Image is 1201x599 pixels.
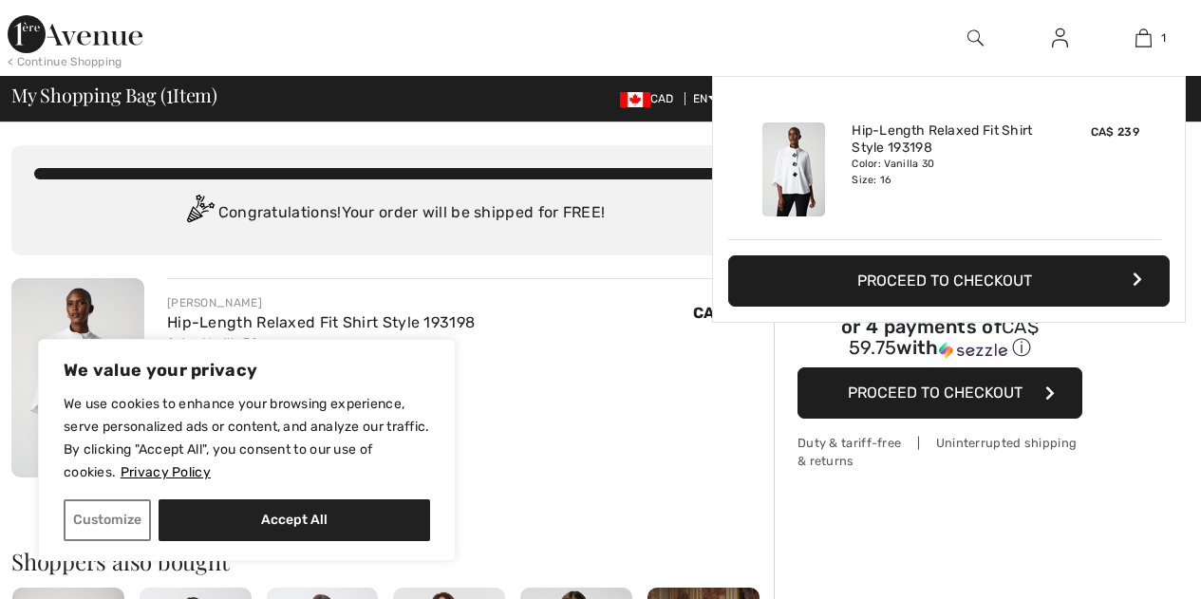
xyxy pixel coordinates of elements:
span: 1 [166,81,173,105]
span: My Shopping Bag ( Item) [11,85,217,104]
span: CAD [620,92,682,105]
img: Congratulation2.svg [180,195,218,233]
img: search the website [967,27,984,49]
span: EN [693,92,717,105]
a: Hip-Length Relaxed Fit Shirt Style 193198 [852,122,1039,157]
img: My Info [1052,27,1068,49]
h2: Shoppers also bought [11,550,774,572]
img: Hip-Length Relaxed Fit Shirt Style 193198 [762,122,825,216]
span: 1 [1161,29,1166,47]
p: We value your privacy [64,359,430,382]
button: Proceed to Checkout [728,255,1170,307]
div: [PERSON_NAME] [167,294,475,311]
a: Sign In [1037,27,1083,50]
button: Customize [64,499,151,541]
img: My Bag [1135,27,1152,49]
div: Color: Vanilla 30 Size: 16 [167,334,475,368]
div: Congratulations! Your order will be shipped for FREE! [34,195,751,233]
div: < Continue Shopping [8,53,122,70]
a: Hip-Length Relaxed Fit Shirt Style 193198 [167,313,475,331]
a: 1 [1102,27,1185,49]
img: 1ère Avenue [8,15,142,53]
span: CA$ 239 [1091,125,1139,139]
img: Hip-Length Relaxed Fit Shirt Style 193198 [11,278,144,477]
div: Duty & tariff-free | Uninterrupted shipping & returns [798,434,1082,470]
span: CA$ 239 [693,304,759,322]
a: Privacy Policy [120,463,212,481]
img: Canadian Dollar [620,92,650,107]
p: We use cookies to enhance your browsing experience, serve personalized ads or content, and analyz... [64,393,430,484]
div: We value your privacy [38,339,456,561]
button: Accept All [159,499,430,541]
div: Color: Vanilla 30 Size: 16 [852,157,1039,187]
